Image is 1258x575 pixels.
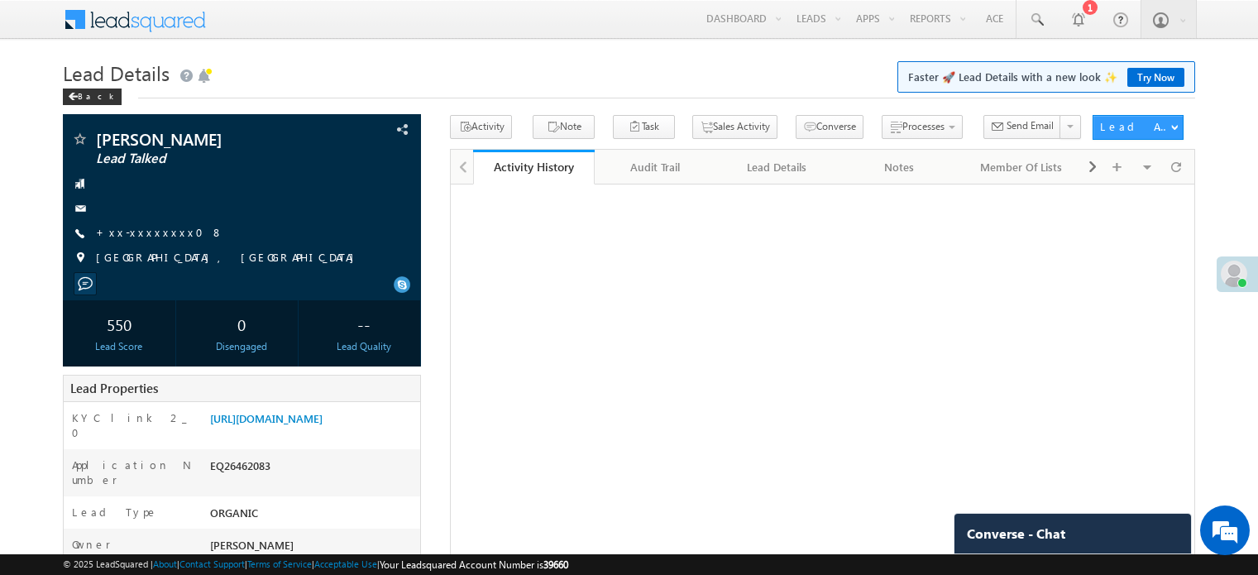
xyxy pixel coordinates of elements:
[67,339,171,354] div: Lead Score
[1100,119,1170,134] div: Lead Actions
[314,558,377,569] a: Acceptable Use
[312,309,416,339] div: --
[974,157,1068,177] div: Member Of Lists
[882,115,963,139] button: Processes
[210,411,323,425] a: [URL][DOMAIN_NAME]
[153,558,177,569] a: About
[96,151,318,167] span: Lead Talked
[380,558,568,571] span: Your Leadsquared Account Number is
[730,157,824,177] div: Lead Details
[206,458,420,481] div: EQ26462083
[63,88,130,102] a: Back
[1093,115,1184,140] button: Lead Actions
[473,150,595,184] a: Activity History
[63,557,568,573] span: © 2025 LeadSquared | | | | |
[608,157,701,177] div: Audit Trail
[852,157,945,177] div: Notes
[210,538,294,552] span: [PERSON_NAME]
[613,115,675,139] button: Task
[902,120,945,132] span: Processes
[595,150,716,184] a: Audit Trail
[908,69,1184,85] span: Faster 🚀 Lead Details with a new look ✨
[96,225,223,239] a: +xx-xxxxxxxx08
[1007,118,1054,133] span: Send Email
[692,115,777,139] button: Sales Activity
[189,309,294,339] div: 0
[63,60,170,86] span: Lead Details
[67,309,171,339] div: 550
[206,505,420,528] div: ORGANIC
[63,89,122,105] div: Back
[72,537,111,552] label: Owner
[72,505,158,520] label: Lead Type
[96,250,362,266] span: [GEOGRAPHIC_DATA], [GEOGRAPHIC_DATA]
[796,115,863,139] button: Converse
[486,159,582,175] div: Activity History
[983,115,1061,139] button: Send Email
[96,131,318,147] span: [PERSON_NAME]
[72,458,193,487] label: Application Number
[839,150,960,184] a: Notes
[1127,68,1184,87] a: Try Now
[961,150,1083,184] a: Member Of Lists
[179,558,245,569] a: Contact Support
[543,558,568,571] span: 39660
[72,410,193,440] label: KYC link 2_0
[70,380,158,396] span: Lead Properties
[247,558,312,569] a: Terms of Service
[967,526,1065,541] span: Converse - Chat
[189,339,294,354] div: Disengaged
[312,339,416,354] div: Lead Quality
[533,115,595,139] button: Note
[717,150,839,184] a: Lead Details
[450,115,512,139] button: Activity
